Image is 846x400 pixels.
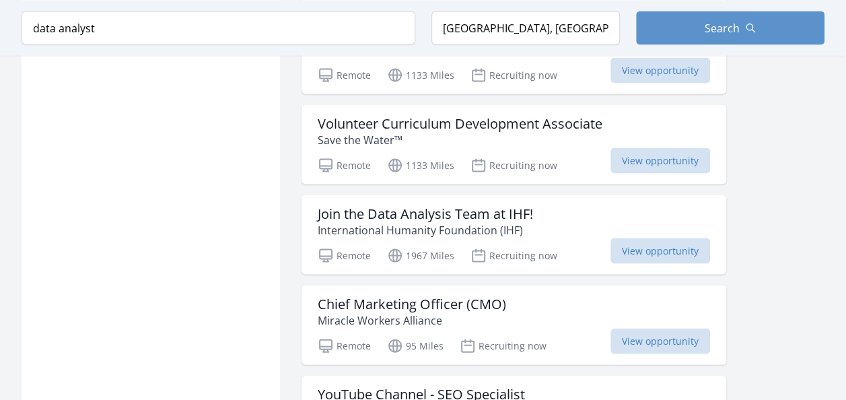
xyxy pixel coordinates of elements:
[387,157,454,173] p: 1133 Miles
[470,157,557,173] p: Recruiting now
[460,337,547,354] p: Recruiting now
[22,11,415,44] input: Keyword
[318,157,371,173] p: Remote
[387,247,454,263] p: 1967 Miles
[302,195,726,274] a: Join the Data Analysis Team at IHF! International Humanity Foundation (IHF) Remote 1967 Miles Rec...
[431,11,620,44] input: Location
[302,285,726,364] a: Chief Marketing Officer (CMO) Miracle Workers Alliance Remote 95 Miles Recruiting now View opport...
[318,296,506,312] h3: Chief Marketing Officer (CMO)
[610,238,710,263] span: View opportunity
[318,312,506,328] p: Miracle Workers Alliance
[318,247,371,263] p: Remote
[705,20,740,36] span: Search
[318,337,371,354] p: Remote
[636,11,824,44] button: Search
[470,67,557,83] p: Recruiting now
[470,247,557,263] p: Recruiting now
[318,67,371,83] p: Remote
[610,57,710,83] span: View opportunity
[387,67,454,83] p: 1133 Miles
[610,328,710,354] span: View opportunity
[318,115,602,131] h3: Volunteer Curriculum Development Associate
[387,337,444,354] p: 95 Miles
[318,131,602,147] p: Save the Water™
[318,205,533,222] h3: Join the Data Analysis Team at IHF!
[302,104,726,184] a: Volunteer Curriculum Development Associate Save the Water™ Remote 1133 Miles Recruiting now View ...
[318,222,533,238] p: International Humanity Foundation (IHF)
[610,147,710,173] span: View opportunity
